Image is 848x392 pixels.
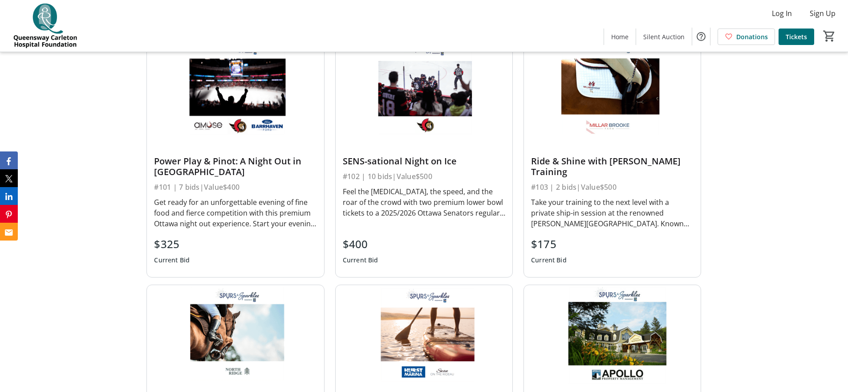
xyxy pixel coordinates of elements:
div: Ride & Shine with [PERSON_NAME] Training [531,156,694,177]
div: Power Play & Pinot: A Night Out in [GEOGRAPHIC_DATA] [154,156,316,177]
button: Cart [821,28,837,44]
span: Log In [772,8,792,19]
div: $325 [154,236,190,252]
a: Donations [718,29,775,45]
a: Silent Auction [636,29,692,45]
span: Sign Up [810,8,836,19]
button: Log In [765,6,799,20]
img: Power Play & Pinot: A Night Out in Ottawa [147,37,324,137]
div: #103 | 2 bids | Value $500 [531,181,694,193]
img: QCH Foundation's Logo [5,4,85,48]
div: Get ready for an unforgettable evening of fine food and fierce competition with this premium Otta... [154,197,316,229]
div: Take your training to the next level with a private ship-in session at the renowned [PERSON_NAME]... [531,197,694,229]
span: Silent Auction [643,32,685,41]
img: Level Up with Northridge Farm [147,285,324,384]
button: Help [692,28,710,45]
div: Current Bid [531,252,567,268]
span: Donations [736,32,768,41]
div: SENS-sational Night on Ice [343,156,505,167]
img: Paddle & Dine on the Rideau [336,285,512,384]
img: Tremblant Getaway - Chateau Beauvallon Escape [524,285,701,384]
div: #102 | 10 bids | Value $500 [343,170,505,183]
a: Tickets [779,29,814,45]
button: Sign Up [803,6,843,20]
div: $175 [531,236,567,252]
img: Ride & Shine with Millar Brooke Training [524,37,701,137]
div: #101 | 7 bids | Value $400 [154,181,316,193]
div: Feel the [MEDICAL_DATA], the speed, and the roar of the crowd with two premium lower bowl tickets... [343,186,505,218]
span: Tickets [786,32,807,41]
div: Current Bid [343,252,378,268]
div: Current Bid [154,252,190,268]
a: Home [604,29,636,45]
div: $400 [343,236,378,252]
span: Home [611,32,629,41]
img: SENS-sational Night on Ice [336,37,512,137]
